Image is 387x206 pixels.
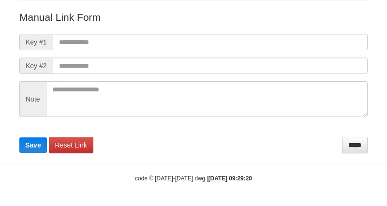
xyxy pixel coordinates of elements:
[19,137,47,153] button: Save
[19,81,46,117] span: Note
[25,141,41,149] span: Save
[19,58,53,74] span: Key #2
[55,141,87,149] span: Reset Link
[135,175,252,182] small: code © [DATE]-[DATE] dwg |
[208,175,252,182] strong: [DATE] 09:29:20
[19,34,53,50] span: Key #1
[19,10,368,24] p: Manual Link Form
[49,137,93,153] a: Reset Link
